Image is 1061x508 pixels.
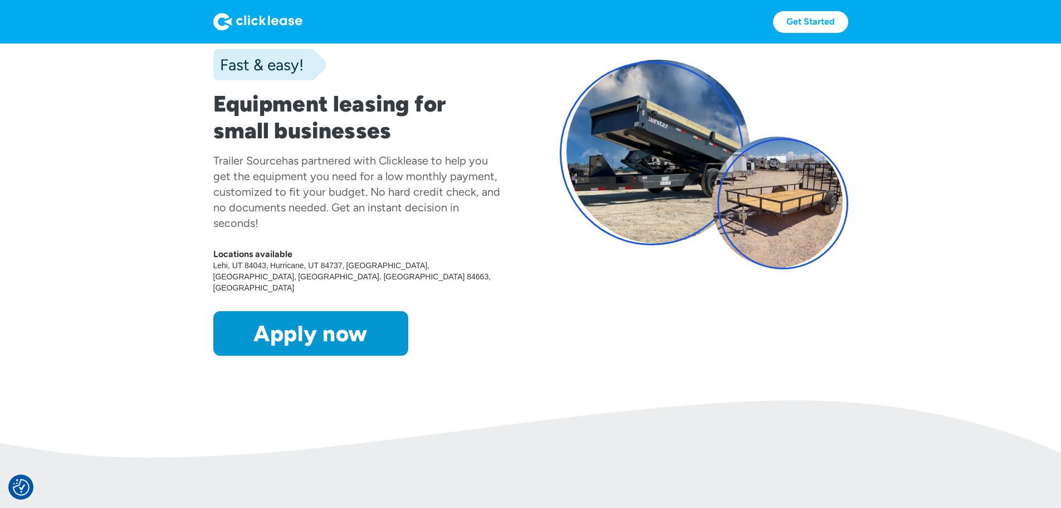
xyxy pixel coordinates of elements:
div: [GEOGRAPHIC_DATA] [346,260,431,271]
img: Logo [213,13,302,31]
div: Locations available [213,249,502,260]
a: Apply now [213,311,408,356]
div: Lehi, UT 84043 [213,260,270,271]
div: Fast & easy! [213,54,304,76]
div: [GEOGRAPHIC_DATA] [213,282,296,293]
div: Trailer Source [213,154,282,167]
div: [GEOGRAPHIC_DATA] [213,271,299,282]
a: Get Started [773,11,848,33]
div: has partnered with Clicklease to help you get the equipment you need for a low monthly payment, c... [213,154,500,230]
div: Hurricane, UT 84737 [270,260,346,271]
button: Consent Preferences [13,479,30,496]
div: [GEOGRAPHIC_DATA], [GEOGRAPHIC_DATA] 84663 [298,271,492,282]
h1: Equipment leasing for small businesses [213,90,502,144]
img: Revisit consent button [13,479,30,496]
